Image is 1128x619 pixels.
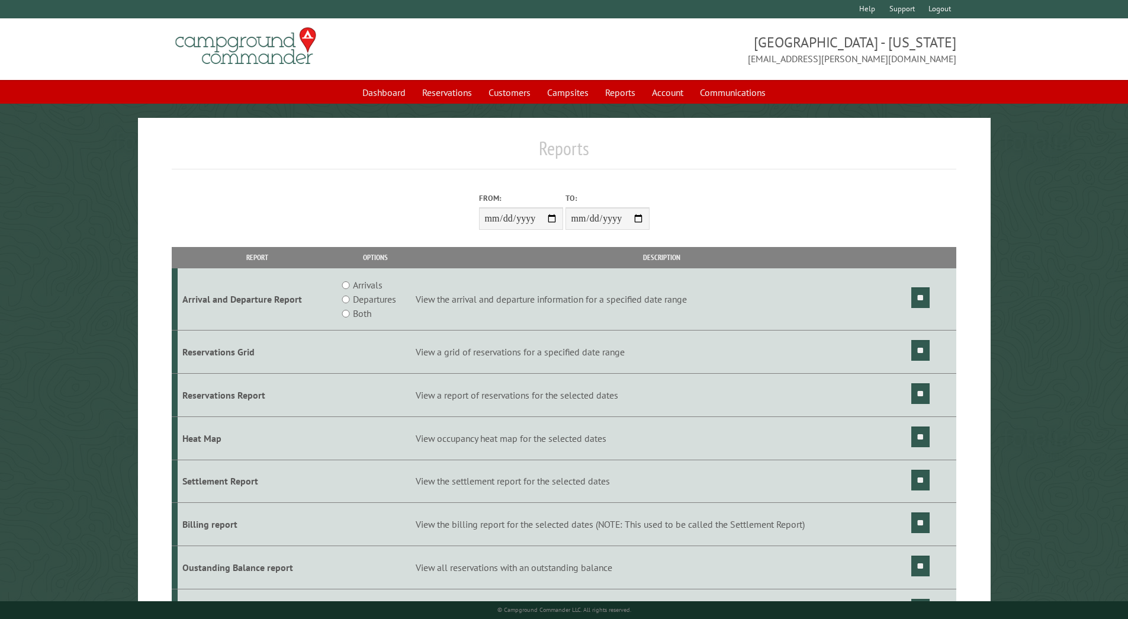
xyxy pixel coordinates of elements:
td: View a report of reservations for the selected dates [414,373,910,416]
h1: Reports [172,137,957,169]
label: Departures [353,292,396,306]
td: Reservations Grid [178,331,337,374]
td: Oustanding Balance report [178,546,337,589]
td: Arrival and Departure Report [178,268,337,331]
label: Both [353,306,371,320]
label: Arrivals [353,278,383,292]
td: View the settlement report for the selected dates [414,460,910,503]
td: View all reservations with an outstanding balance [414,546,910,589]
img: Campground Commander [172,23,320,69]
td: Settlement Report [178,460,337,503]
a: Customers [481,81,538,104]
small: © Campground Commander LLC. All rights reserved. [497,606,631,614]
a: Reservations [415,81,479,104]
label: From: [479,193,563,204]
a: Campsites [540,81,596,104]
td: View the billing report for the selected dates (NOTE: This used to be called the Settlement Report) [414,503,910,546]
a: Reports [598,81,642,104]
a: Dashboard [355,81,413,104]
td: Heat Map [178,416,337,460]
th: Report [178,247,337,268]
td: View the arrival and departure information for a specified date range [414,268,910,331]
td: Billing report [178,503,337,546]
label: To: [565,193,650,204]
td: Reservations Report [178,373,337,416]
td: View a grid of reservations for a specified date range [414,331,910,374]
th: Options [336,247,413,268]
a: Account [645,81,690,104]
th: Description [414,247,910,268]
td: View occupancy heat map for the selected dates [414,416,910,460]
a: Communications [693,81,773,104]
span: [GEOGRAPHIC_DATA] - [US_STATE] [EMAIL_ADDRESS][PERSON_NAME][DOMAIN_NAME] [564,33,957,66]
